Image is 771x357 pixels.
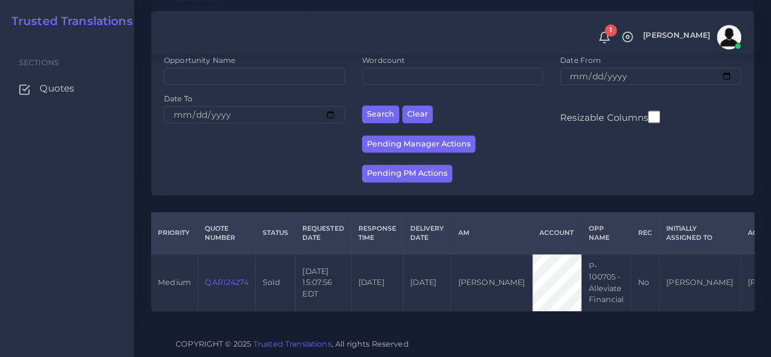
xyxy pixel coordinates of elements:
span: 1 [605,24,617,37]
td: P-100705 - Alleviate Financial [581,254,631,311]
a: Trusted Translations [3,15,133,29]
a: 1 [594,31,615,44]
th: Initially Assigned to [659,212,740,254]
span: COPYRIGHT © 2025 [176,337,409,350]
button: Pending Manager Actions [362,135,475,153]
img: avatar [717,25,741,49]
td: [DATE] [403,254,450,311]
a: Quotes [9,76,125,101]
span: [PERSON_NAME] [643,32,710,40]
a: Trusted Translations [254,339,332,348]
span: Sections [19,58,59,67]
label: Date To [164,93,193,104]
td: [PERSON_NAME] [659,254,740,311]
span: , All rights Reserved [332,337,409,350]
td: [DATE] 15:07:56 EDT [296,254,351,311]
th: Delivery Date [403,212,450,254]
td: [DATE] [351,254,403,311]
th: Account [532,212,581,254]
button: Search [362,106,399,123]
td: No [631,254,659,311]
th: Priority [151,212,198,254]
span: Quotes [40,82,74,95]
th: REC [631,212,659,254]
th: Quote Number [198,212,256,254]
a: QAR124274 [205,278,248,287]
button: Clear [402,106,433,123]
th: Status [255,212,295,254]
label: Resizable Columns [560,109,660,124]
button: Pending PM Actions [362,165,452,182]
th: Opp Name [581,212,631,254]
input: Resizable Columns [648,109,660,124]
span: medium [158,278,191,287]
td: [PERSON_NAME] [451,254,532,311]
th: Response Time [351,212,403,254]
a: [PERSON_NAME]avatar [637,25,745,49]
th: AM [451,212,532,254]
th: Requested Date [296,212,351,254]
td: Sold [255,254,295,311]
